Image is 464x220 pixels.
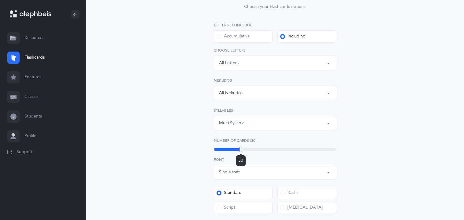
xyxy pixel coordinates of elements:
button: All Nekudos [214,86,336,100]
div: Rashi [280,190,298,196]
label: Choose letters [214,48,336,53]
div: Standard [217,190,242,196]
div: Including [280,33,306,40]
div: All Letters [219,60,239,66]
span: Support [17,149,32,155]
label: Font [214,157,336,162]
div: [MEDICAL_DATA] [280,205,323,211]
button: Single font [214,165,336,179]
button: All Letters [214,56,336,70]
div: Script [217,205,235,211]
div: Accumulative [217,33,250,40]
label: Number of Cards (30) [214,138,336,143]
label: Letters to include [214,22,336,28]
label: Nekudos [214,78,336,83]
div: Single font [219,169,240,176]
label: Syllables [214,108,336,113]
div: Choose your Flashcards options [197,4,353,10]
span: 30 [238,158,243,163]
button: Multi Syllable [214,116,336,130]
div: All Nekudos [219,90,243,96]
div: Multi Syllable [219,120,245,126]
